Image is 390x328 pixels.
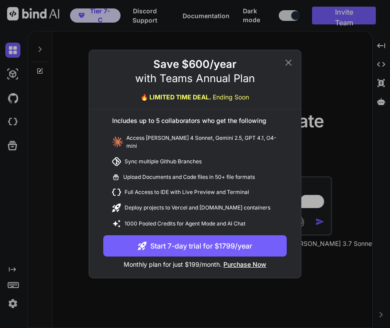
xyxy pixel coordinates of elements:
[103,116,287,130] div: Includes up to 5 collaborators who get the following
[103,200,287,216] div: Deploy projects to Vercel and [DOMAIN_NAME] containers
[135,71,255,86] p: with Teams Annual Plan
[213,93,250,101] span: Ending Soon
[103,130,287,154] div: Access [PERSON_NAME] 4 Sonnet, Gemini 2.5, GPT 4.1, O4-mini
[103,235,287,257] button: Start 7-day trial for $1799/year
[103,257,287,269] p: Monthly plan for just $199/month.
[223,261,266,268] span: Purchase Now
[141,93,250,102] div: 🔥 LIMITED TIME DEAL.
[103,170,287,185] div: Upload Documents and Code files in 50+ file formats
[103,154,287,170] div: Sync multiple Github Branches
[103,216,287,232] div: 1000 Pooled Credits for Agent Mode and AI Chat
[153,57,237,71] h2: Save $600/year
[103,185,287,200] div: Full Access to IDE with Live Preview and Terminal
